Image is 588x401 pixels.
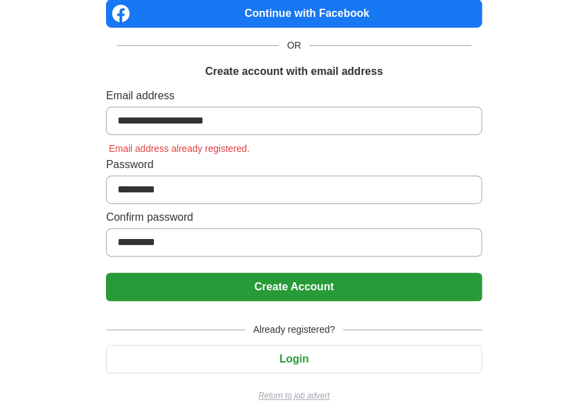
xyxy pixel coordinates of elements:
span: Email address already registered. [106,143,252,154]
label: Confirm password [106,209,482,225]
label: Email address [106,88,482,104]
h1: Create account with email address [205,63,383,80]
span: Already registered? [245,323,343,337]
button: Login [106,345,482,373]
button: Create Account [106,273,482,301]
a: Login [106,353,482,365]
span: OR [279,38,309,53]
label: Password [106,157,482,173]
